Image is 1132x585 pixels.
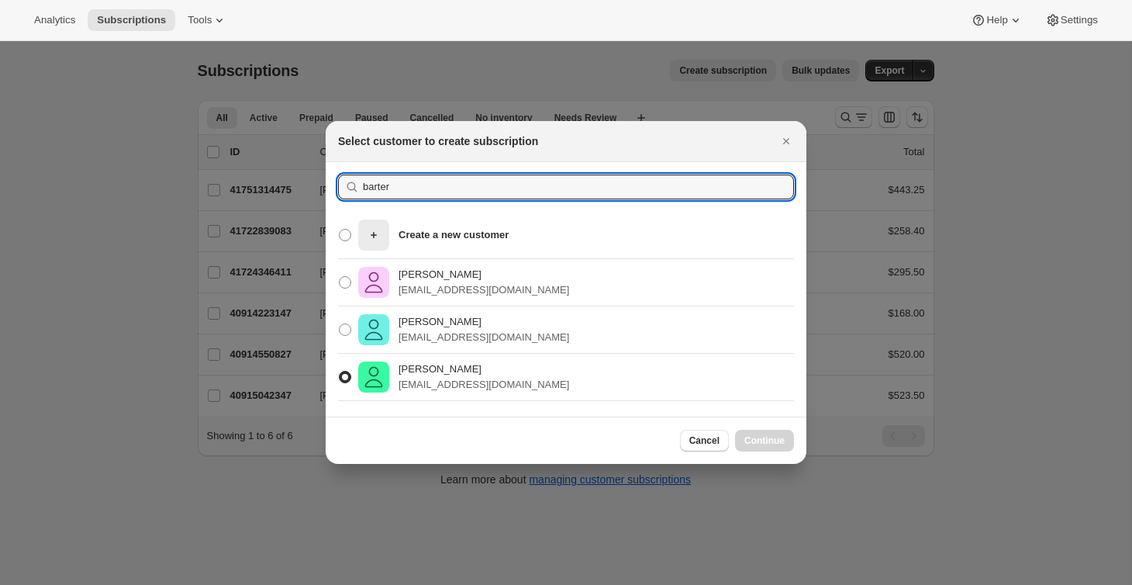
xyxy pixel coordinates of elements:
button: Settings [1036,9,1107,31]
button: Close [775,130,797,152]
button: Tools [178,9,236,31]
span: Analytics [34,14,75,26]
button: Cancel [680,430,729,452]
button: Help [961,9,1032,31]
span: Cancel [689,434,720,447]
span: Subscriptions [97,14,166,26]
p: [PERSON_NAME] [399,314,569,330]
p: [EMAIL_ADDRESS][DOMAIN_NAME] [399,377,569,393]
p: [PERSON_NAME] [399,362,569,377]
p: [EMAIL_ADDRESS][DOMAIN_NAME] [399,330,569,345]
button: Analytics [25,9,85,31]
p: Create a new customer [399,227,509,243]
span: Tools [188,14,212,26]
input: Search [363,175,794,199]
button: Subscriptions [88,9,175,31]
h2: Select customer to create subscription [338,133,538,149]
p: [PERSON_NAME] [399,267,569,282]
p: [EMAIL_ADDRESS][DOMAIN_NAME] [399,282,569,298]
span: Settings [1061,14,1098,26]
span: Help [986,14,1007,26]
